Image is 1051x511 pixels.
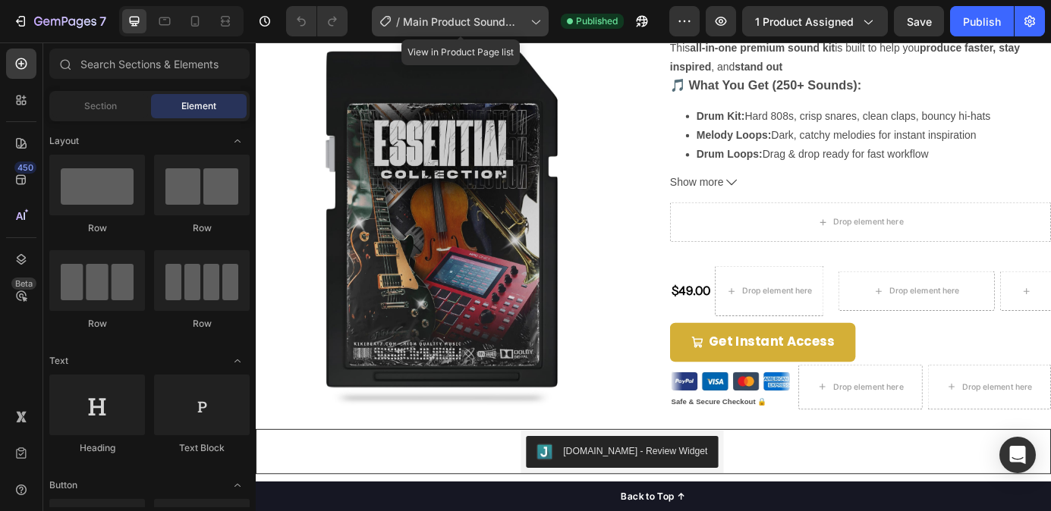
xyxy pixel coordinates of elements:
div: Drop element here [809,388,889,400]
strong: Safe & Secure Checkout 🔒 [476,406,585,415]
img: Credit Card Icons [474,376,615,399]
span: Section [84,99,117,113]
div: Row [49,221,145,235]
div: Drop element here [661,388,741,400]
span: Published [576,14,618,28]
strong: Melody Loops: [505,99,590,112]
div: Drop element here [662,199,742,212]
span: Show more [474,149,536,171]
div: Drop element here [725,278,806,290]
div: Drop element here [557,278,637,290]
div: 450 [14,161,36,174]
div: Get Instant Access [519,330,662,356]
strong: Drum Loops: [505,121,581,134]
div: Heading [49,441,145,455]
input: Search Sections & Elements [49,49,250,79]
span: Layout [49,134,79,148]
button: Save [894,6,944,36]
div: $49.00 [474,274,523,295]
iframe: Design area [256,42,1051,511]
div: Beta [11,277,36,290]
div: Text Block [154,441,250,455]
span: Main Product SoundMajesty [403,14,524,30]
span: Toggle open [225,129,250,153]
button: 1 product assigned [742,6,888,36]
button: Show more [474,149,911,171]
img: Judgeme.png [322,459,340,478]
span: 1 product assigned [755,14,854,30]
div: Publish [963,14,1001,30]
p: 7 [99,12,106,30]
strong: Drum Kit: [505,77,560,90]
span: Element [181,99,216,113]
button: Get Instant Access [474,321,687,365]
div: Row [154,221,250,235]
span: Text [49,354,68,368]
button: Judge.me - Review Widget [310,450,530,487]
div: Row [49,317,145,331]
img: Credit Card Icons [615,376,756,399]
span: Toggle open [225,349,250,373]
li: Hard 808s, crisp snares, clean claps, bouncy hi-hats [505,74,911,96]
span: / [396,14,400,30]
div: [DOMAIN_NAME] - Review Widget [352,459,518,475]
div: Open Intercom Messenger [999,437,1036,473]
div: Row [154,317,250,331]
button: 7 [6,6,113,36]
span: Toggle open [225,473,250,497]
button: Publish [950,6,1014,36]
div: Undo/Redo [286,6,348,36]
span: Save [907,15,932,28]
span: Button [49,478,77,492]
li: Dark, catchy melodies for instant inspiration [505,96,911,118]
li: Drag & drop ready for fast workflow [505,118,911,140]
